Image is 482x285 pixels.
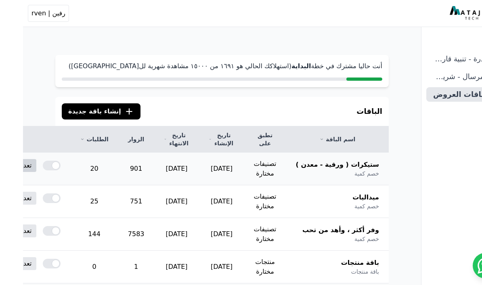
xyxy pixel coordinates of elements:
button: إنشاء باقة جديدة [39,103,117,119]
td: [DATE] [131,153,176,185]
td: [DATE] [131,185,176,218]
span: باقات العروض [407,89,461,100]
span: خصم كمية [331,170,356,178]
td: [DATE] [131,251,176,283]
td: تصنيفات مختارة [221,153,263,185]
span: ستيكرات ( ورقية - معدن ) [273,160,356,170]
h3: الباقات [333,106,359,117]
td: 25 [47,185,95,218]
td: منتجات مختارة [221,251,263,283]
td: 0 [47,251,95,283]
td: [DATE] [176,153,221,185]
span: وفر أكثر ، وأهد من تحب [279,225,356,235]
span: مرسال - شريط دعاية [407,71,461,82]
span: خصم كمية [331,235,356,243]
td: [DATE] [176,251,221,283]
td: [DATE] [176,218,221,251]
span: إنشاء باقة جديدة [45,107,98,116]
td: تصنيفات مختارة [221,185,263,218]
span: رفين | rven [8,8,42,18]
strong: البداية [268,62,288,70]
a: تاريخ الانتهاء [141,131,167,147]
td: 7583 [95,218,131,251]
span: خصم كمية [331,202,356,210]
td: 20 [47,153,95,185]
td: 901 [95,153,131,185]
a: اسم الباقة [273,135,356,143]
img: MatajerTech Logo [427,6,471,21]
span: باقة منتجات [318,258,356,268]
td: تصنيفات مختارة [221,218,263,251]
a: الطلبات [57,135,85,143]
p: أنت حاليا مشترك في خطة (استهلاكك الحالي هو ١٦٩١ من ١٥۰۰۰ مشاهدة شهرية لل[GEOGRAPHIC_DATA]) [39,61,359,71]
a: تاريخ الإنشاء [186,131,211,147]
th: الزوار [95,126,131,153]
span: ميداليات [329,193,356,202]
td: 144 [47,218,95,251]
td: 751 [95,185,131,218]
td: [DATE] [176,185,221,218]
span: باقة منتجات [328,268,356,276]
th: تطبق على [221,126,263,153]
td: [DATE] [131,218,176,251]
span: ندرة - تنبية قارب علي النفاذ [407,53,463,65]
td: 1 [95,251,131,283]
button: رفين | rven [5,5,46,22]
